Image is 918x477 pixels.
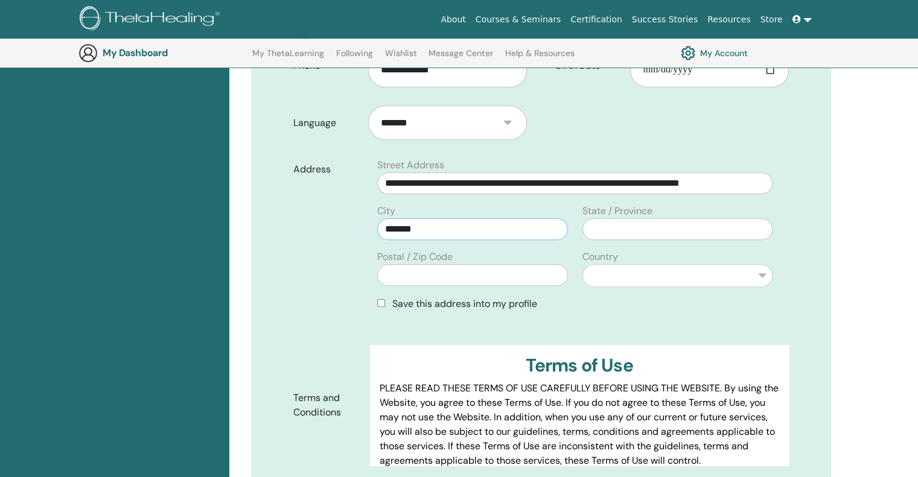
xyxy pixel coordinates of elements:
label: Terms and Conditions [284,387,370,424]
a: Certification [566,8,626,31]
label: Language [284,112,368,134]
p: PLEASE READ THESE TERMS OF USE CAREFULLY BEFORE USING THE WEBSITE. By using the Website, you agre... [380,381,779,468]
label: Postal / Zip Code [377,250,453,264]
a: Wishlist [385,48,417,68]
label: Street Address [377,158,444,172]
img: logo.png [80,6,224,33]
label: Address [284,158,370,181]
a: My ThetaLearning [252,48,324,68]
a: Courses & Seminars [471,8,566,31]
a: Help & Resources [505,48,575,68]
label: State / Province [582,204,652,218]
a: Following [336,48,373,68]
img: generic-user-icon.jpg [78,43,98,63]
a: My Account [681,43,748,63]
a: Store [756,8,788,31]
h3: Terms of Use [380,355,779,376]
a: Success Stories [627,8,703,31]
img: cog.svg [681,43,695,63]
a: Message Center [429,48,493,68]
label: Country [582,250,618,264]
span: Save this address into my profile [392,297,537,310]
label: City [377,204,395,218]
a: Resources [703,8,756,31]
h3: My Dashboard [103,47,223,58]
a: About [436,8,470,31]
